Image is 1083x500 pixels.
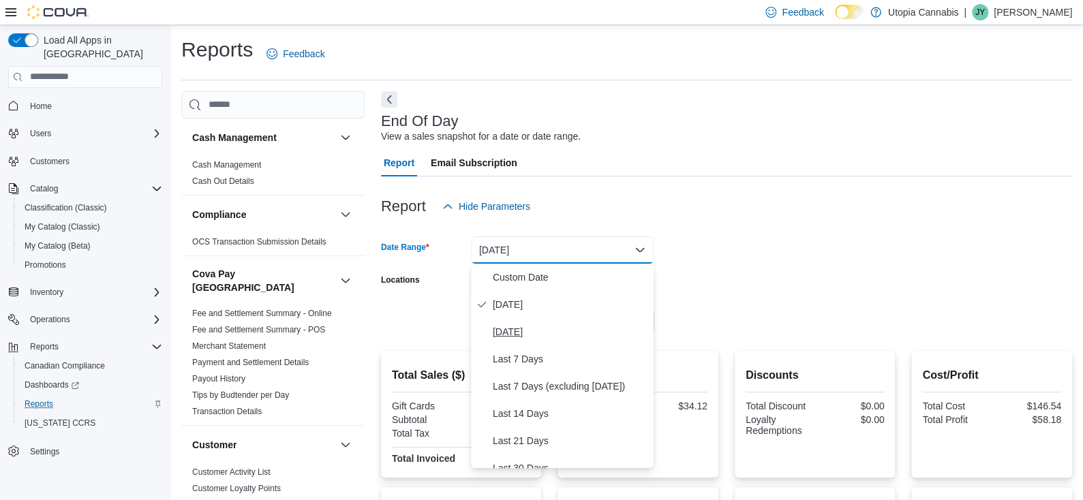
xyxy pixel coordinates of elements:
[337,437,354,453] button: Customer
[192,308,332,319] span: Fee and Settlement Summary - Online
[30,156,70,167] span: Customers
[14,236,168,255] button: My Catalog (Beta)
[493,405,648,422] span: Last 14 Days
[19,200,112,216] a: Classification (Classic)
[3,441,168,460] button: Settings
[181,305,365,425] div: Cova Pay [GEOGRAPHIC_DATA]
[14,255,168,275] button: Promotions
[25,443,65,460] a: Settings
[3,337,168,356] button: Reports
[337,272,354,289] button: Cova Pay [GEOGRAPHIC_DATA]
[25,98,57,114] a: Home
[19,358,162,374] span: Canadian Compliance
[922,414,989,425] div: Total Profit
[437,193,536,220] button: Hide Parameters
[25,125,57,142] button: Users
[25,418,95,428] span: [US_STATE] CCRS
[192,467,271,478] span: Customer Activity List
[25,260,66,270] span: Promotions
[381,91,397,108] button: Next
[818,401,885,411] div: $0.00
[25,339,64,355] button: Reports
[25,125,162,142] span: Users
[964,4,966,20] p: |
[192,358,309,367] a: Payment and Settlement Details
[464,401,531,411] div: $0.00
[25,379,79,390] span: Dashboards
[459,200,530,213] span: Hide Parameters
[493,351,648,367] span: Last 7 Days
[30,287,63,298] span: Inventory
[192,267,335,294] h3: Cova Pay [GEOGRAPHIC_DATA]
[8,91,162,497] nav: Complex example
[25,311,162,328] span: Operations
[746,414,812,436] div: Loyalty Redemptions
[25,442,162,459] span: Settings
[464,414,531,425] div: $204.72
[3,179,168,198] button: Catalog
[381,129,581,144] div: View a sales snapshot for a date or date range.
[25,399,53,409] span: Reports
[994,401,1061,411] div: $146.54
[19,257,162,273] span: Promotions
[192,390,289,400] a: Tips by Budtender per Day
[641,401,707,411] div: $34.12
[994,414,1061,425] div: $58.18
[25,153,162,170] span: Customers
[181,36,253,63] h1: Reports
[384,149,414,176] span: Report
[464,428,531,439] div: $26.62
[19,396,59,412] a: Reports
[746,367,885,384] h2: Discounts
[3,310,168,329] button: Operations
[392,401,459,411] div: Gift Cards
[337,206,354,223] button: Compliance
[192,438,335,452] button: Customer
[192,373,245,384] span: Payout History
[14,375,168,394] a: Dashboards
[181,157,365,195] div: Cash Management
[392,367,531,384] h2: Total Sales ($)
[19,415,162,431] span: Washington CCRS
[192,176,254,187] span: Cash Out Details
[25,202,107,213] span: Classification (Classic)
[192,438,237,452] h3: Customer
[30,128,51,139] span: Users
[14,356,168,375] button: Canadian Compliance
[493,269,648,285] span: Custom Date
[493,296,648,313] span: [DATE]
[192,341,266,351] a: Merchant Statement
[888,4,959,20] p: Utopia Cannabis
[994,4,1072,20] p: [PERSON_NAME]
[25,284,162,300] span: Inventory
[392,414,459,425] div: Subtotal
[972,4,988,20] div: Jason Yoo
[19,200,162,216] span: Classification (Classic)
[14,217,168,236] button: My Catalog (Classic)
[464,453,531,464] div: $231.34
[19,257,72,273] a: Promotions
[19,377,162,393] span: Dashboards
[181,234,365,255] div: Compliance
[30,183,58,194] span: Catalog
[25,97,162,114] span: Home
[30,446,59,457] span: Settings
[25,181,162,197] span: Catalog
[337,129,354,146] button: Cash Management
[192,159,261,170] span: Cash Management
[25,360,105,371] span: Canadian Compliance
[192,160,261,170] a: Cash Management
[493,378,648,394] span: Last 7 Days (excluding [DATE])
[192,237,326,247] a: OCS Transaction Submission Details
[3,124,168,143] button: Users
[782,5,823,19] span: Feedback
[922,367,1061,384] h2: Cost/Profit
[471,236,654,264] button: [DATE]
[192,325,325,334] a: Fee and Settlement Summary - POS
[192,406,262,417] span: Transaction Details
[192,208,335,221] button: Compliance
[493,460,648,476] span: Last 30 Days
[381,113,459,129] h3: End Of Day
[192,374,245,384] a: Payout History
